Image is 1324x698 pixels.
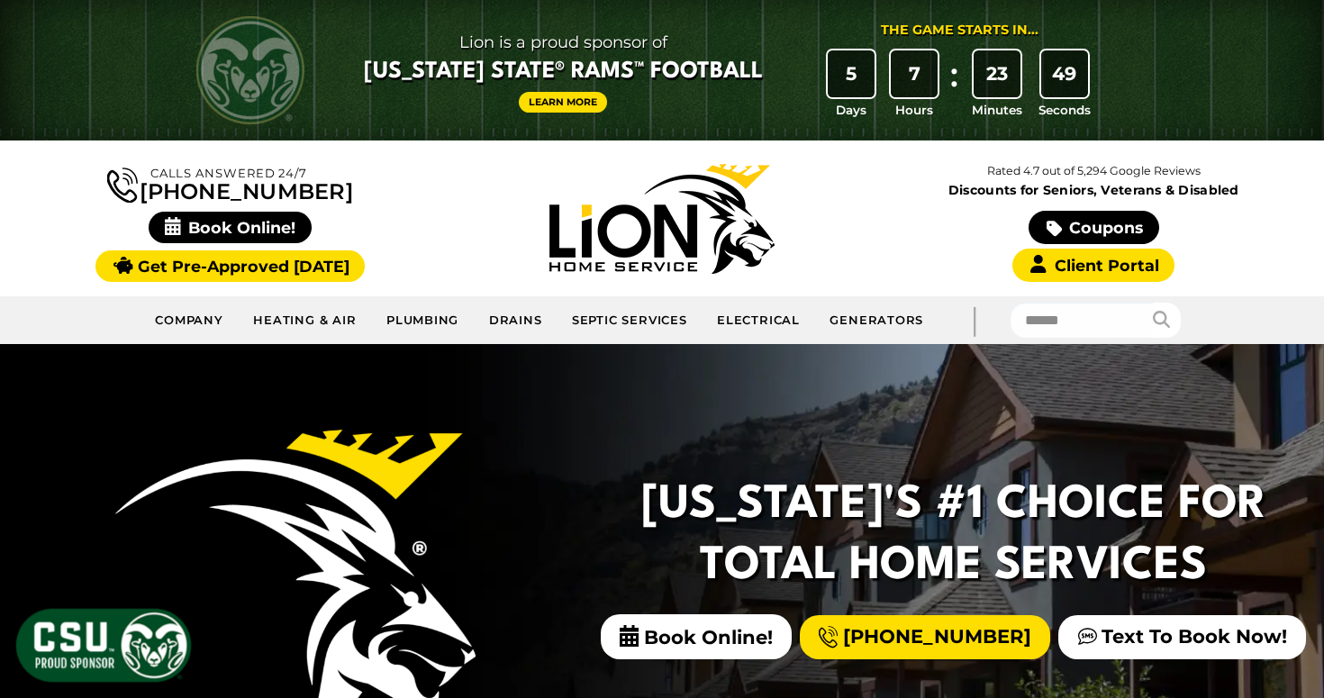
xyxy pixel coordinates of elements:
[558,303,703,339] a: Septic Services
[703,303,815,339] a: Electrical
[107,164,352,203] a: [PHONE_NUMBER]
[638,476,1270,597] h2: [US_STATE]'s #1 Choice For Total Home Services
[196,16,304,124] img: CSU Rams logo
[239,303,372,339] a: Heating & Air
[878,161,1310,181] p: Rated 4.7 out of 5,294 Google Reviews
[800,615,1050,659] a: [PHONE_NUMBER]
[519,92,607,113] a: Learn More
[1029,211,1158,244] a: Coupons
[828,50,875,97] div: 5
[1012,249,1174,282] a: Client Portal
[149,212,312,243] span: Book Online!
[601,614,792,659] span: Book Online!
[549,164,775,274] img: Lion Home Service
[946,50,964,120] div: :
[1041,50,1088,97] div: 49
[474,303,557,339] a: Drains
[895,101,933,119] span: Hours
[881,21,1038,41] div: The Game Starts in...
[14,606,194,684] img: CSU Sponsor Badge
[141,303,239,339] a: Company
[364,28,763,57] span: Lion is a proud sponsor of
[836,101,866,119] span: Days
[974,50,1020,97] div: 23
[372,303,475,339] a: Plumbing
[364,57,763,87] span: [US_STATE] State® Rams™ Football
[939,296,1011,344] div: |
[815,303,938,339] a: Generators
[1058,615,1306,659] a: Text To Book Now!
[891,50,938,97] div: 7
[95,250,365,282] a: Get Pre-Approved [DATE]
[972,101,1022,119] span: Minutes
[882,184,1306,196] span: Discounts for Seniors, Veterans & Disabled
[1038,101,1091,119] span: Seconds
